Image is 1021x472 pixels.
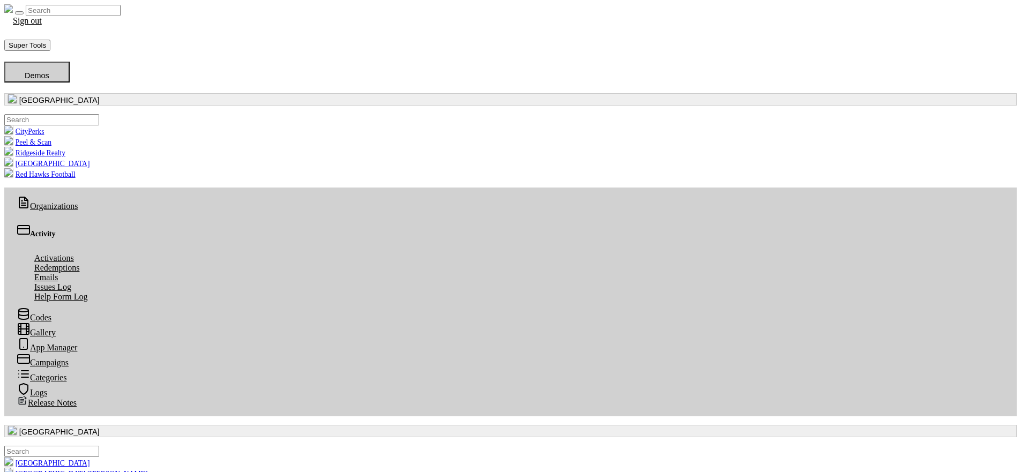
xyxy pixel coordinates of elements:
[4,4,13,13] img: real_perks_logo-01.svg
[9,396,85,409] a: Release Notes
[9,356,77,369] a: Campaigns
[26,281,80,293] a: Issues Log
[26,252,83,264] a: Activations
[4,158,13,166] img: LcHXC8OmAasj0nmL6Id6sMYcOaX2uzQAQ5e8h748.png
[4,446,99,457] input: .form-control-sm
[4,149,65,157] a: Ridgeside Realty
[4,128,44,136] a: CityPerks
[4,125,13,134] img: KU1gjHo6iQoewuS2EEpjC7SefdV31G12oQhDVBj4.png
[9,311,60,324] a: Codes
[17,223,1004,238] div: Activity
[8,426,17,434] img: 0SBPtshqTvrgEtdEgrWk70gKnUHZpYRm94MZ5hDb.png
[4,425,1017,437] button: [GEOGRAPHIC_DATA]
[4,170,76,178] a: Red Hawks Football
[4,457,13,466] img: 0SBPtshqTvrgEtdEgrWk70gKnUHZpYRm94MZ5hDb.png
[4,40,50,51] button: Super Tools
[4,93,1017,106] button: [GEOGRAPHIC_DATA]
[4,114,1017,179] ul: [GEOGRAPHIC_DATA]
[9,200,86,212] a: Organizations
[9,386,56,399] a: Logs
[4,160,90,168] a: [GEOGRAPHIC_DATA]
[15,11,24,14] button: Toggle navigation
[4,14,50,27] a: Sign out
[9,371,75,384] a: Categories
[26,271,66,283] a: Emails
[4,62,70,83] button: Demos
[26,5,121,16] input: Search
[26,261,88,274] a: Redemptions
[8,94,17,103] img: 0SBPtshqTvrgEtdEgrWk70gKnUHZpYRm94MZ5hDb.png
[4,459,90,467] a: [GEOGRAPHIC_DATA]
[4,147,13,155] img: mqtmdW2lgt3F7IVbFvpqGuNrUBzchY4PLaWToHMU.png
[4,136,13,145] img: xEJfzBn14Gqk52WXYUPJGPZZY80lB8Gpb3Y1ccPk.png
[26,290,96,303] a: Help Form Log
[4,114,99,125] input: .form-control-sm
[4,168,13,177] img: B4TTOcektNnJKTnx2IcbGdeHDbTXjfJiwl6FNTjm.png
[9,326,64,339] a: Gallery
[4,138,51,146] a: Peel & Scan
[9,341,86,354] a: App Manager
